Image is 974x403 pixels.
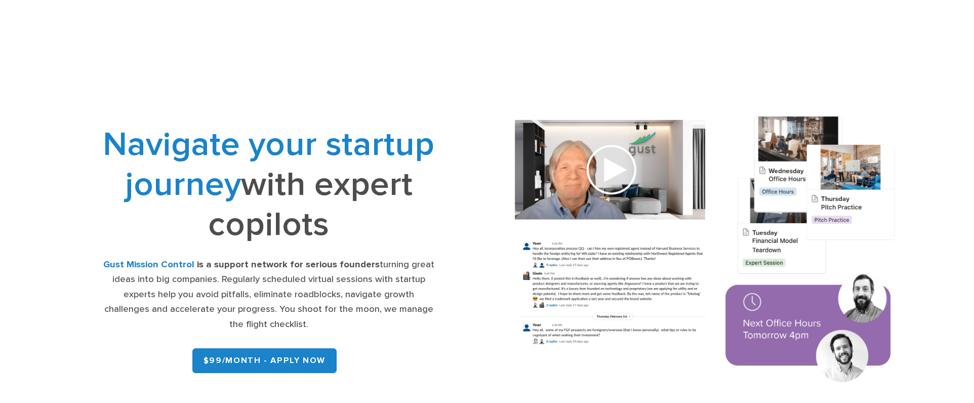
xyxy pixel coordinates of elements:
strong: Gust Mission Control [103,259,194,270]
img: Composition of calendar events, a video call presentation, and chat rooms [495,101,916,401]
div: turning great ideas into big companies. Regularly scheduled virtual sessions with startup experts... [100,257,437,332]
h1: with expert copilots [100,125,437,245]
strong: is a support network for serious founders [197,259,380,270]
a: $99/month - APPLY NOW [192,348,336,373]
span: Navigate your startup journey [103,125,434,205]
